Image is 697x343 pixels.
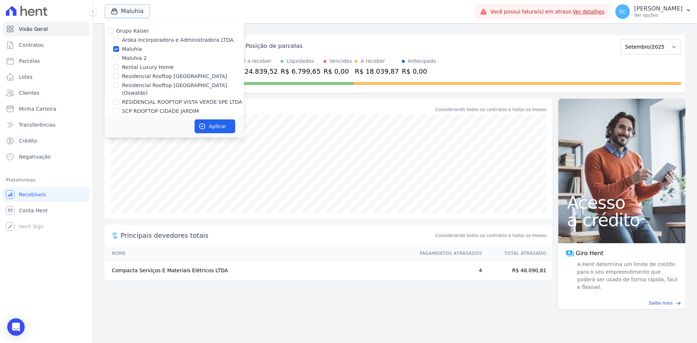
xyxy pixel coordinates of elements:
[413,246,482,261] th: Pagamentos Atrasados
[402,66,436,76] div: R$ 0,00
[355,66,399,76] div: R$ 18.039,87
[105,261,413,281] td: Compacta Serviços E Materiais Elétricos LTDA
[19,89,39,97] span: Clientes
[122,64,174,71] label: Rental Luxury Home
[3,150,90,164] a: Negativação
[482,261,552,281] td: R$ 48.090,81
[234,57,278,65] div: Total a receber
[19,57,40,65] span: Parcelas
[3,102,90,116] a: Minha Carteira
[3,86,90,100] a: Clientes
[435,232,546,239] span: Considerando todos os contratos e todos os meses
[281,66,321,76] div: R$ 6.799,65
[245,42,303,50] div: Posição de parcelas
[122,73,227,80] label: Residencial Rooftop [GEOGRAPHIC_DATA]
[3,54,90,68] a: Parcelas
[19,137,37,144] span: Crédito
[122,98,242,106] label: RESIDENCIAL ROOFTOP VISTA VERDE SPE LTDA
[567,211,677,229] span: a crédito
[121,230,434,240] span: Principais devedores totais
[563,300,681,306] a: Saiba mais east
[619,9,626,14] span: EC
[122,82,244,97] label: Residencial Rooftop [GEOGRAPHIC_DATA] (Oswaldo)
[3,134,90,148] a: Crédito
[3,203,90,218] a: Conta Hent
[676,301,681,306] span: east
[19,121,56,128] span: Transferências
[234,66,278,76] div: R$ 24.839,52
[3,38,90,52] a: Contratos
[195,119,235,133] button: Aplicar
[567,194,677,211] span: Acesso
[3,22,90,36] a: Visão Geral
[360,57,385,65] div: A receber
[323,66,352,76] div: R$ 0,00
[482,246,552,261] th: Total Atrasado
[576,249,603,258] span: Giro Hent
[634,5,682,12] p: [PERSON_NAME]
[19,105,56,113] span: Minha Carteira
[19,191,46,198] span: Recebíveis
[19,153,51,160] span: Negativação
[576,261,678,291] span: A Hent determina um limite de crédito para o seu empreendimento que poderá ser usado de forma ráp...
[105,4,150,18] button: Maluhia
[7,318,25,336] div: Open Intercom Messenger
[19,207,48,214] span: Conta Hent
[122,36,235,44] label: Aroka Incorporadora e Administradora LTDA.
[490,8,604,16] span: Você possui fatura(s) em atraso.
[121,105,434,114] div: Saldo devedor total
[634,12,682,18] p: Ver opções
[610,1,697,22] button: EC [PERSON_NAME] Ver opções
[19,25,48,33] span: Visão Geral
[122,107,199,115] label: SCP ROOFTOP CIDADE JARDIM
[19,41,44,49] span: Contratos
[413,261,482,281] td: 4
[122,54,147,62] label: Maluhia 2
[573,9,605,15] a: Ver detalhes
[116,28,149,34] label: Grupo Kaiser
[3,118,90,132] a: Transferências
[3,70,90,84] a: Lotes
[3,187,90,202] a: Recebíveis
[6,176,87,184] div: Plataformas
[19,73,33,81] span: Lotes
[649,300,673,306] span: Saiba mais
[105,246,413,261] th: Nome
[329,57,352,65] div: Vencidos
[286,57,314,65] div: Liquidados
[122,45,142,53] label: Maluhia
[435,106,546,113] div: Considerando todos os contratos e todos os meses
[408,57,436,65] div: Antecipado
